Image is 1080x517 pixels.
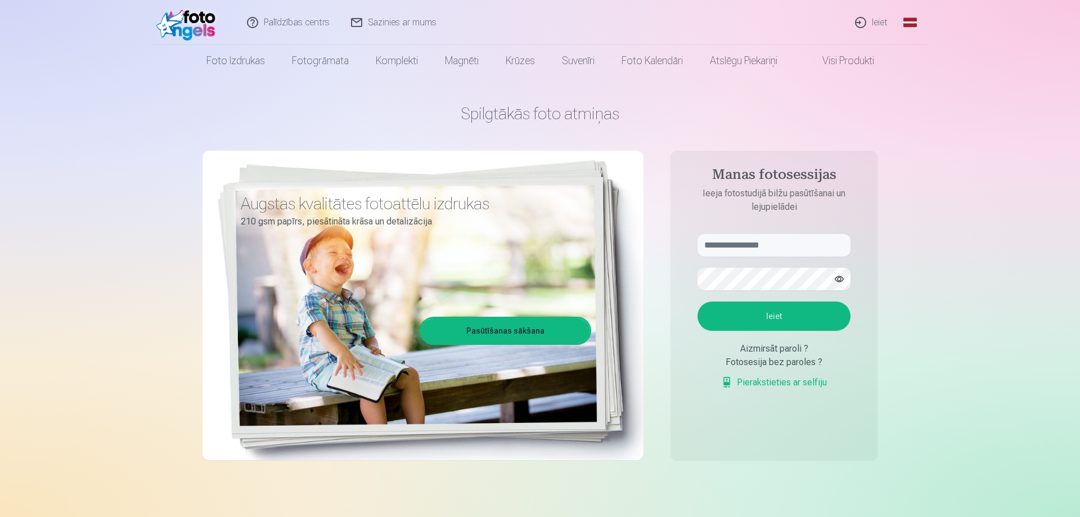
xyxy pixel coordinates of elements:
[696,45,791,77] a: Atslēgu piekariņi
[697,302,850,331] button: Ieiet
[431,45,492,77] a: Magnēti
[686,167,862,187] h4: Manas fotosessijas
[697,356,850,369] div: Fotosesija bez paroles ?
[193,45,278,77] a: Foto izdrukas
[202,104,877,124] h1: Spilgtākās foto atmiņas
[721,376,827,389] a: Pierakstieties ar selfiju
[278,45,362,77] a: Fotogrāmata
[791,45,888,77] a: Visi produkti
[608,45,696,77] a: Foto kalendāri
[156,5,221,41] img: /fa1
[548,45,608,77] a: Suvenīri
[686,187,862,214] p: Ieeja fotostudijā bilžu pasūtīšanai un lejupielādei
[492,45,548,77] a: Krūzes
[241,214,583,230] p: 210 gsm papīrs, piesātināta krāsa un detalizācija
[362,45,431,77] a: Komplekti
[421,318,589,343] a: Pasūtīšanas sākšana
[241,194,583,214] h3: Augstas kvalitātes fotoattēlu izdrukas
[697,342,850,356] div: Aizmirsāt paroli ?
